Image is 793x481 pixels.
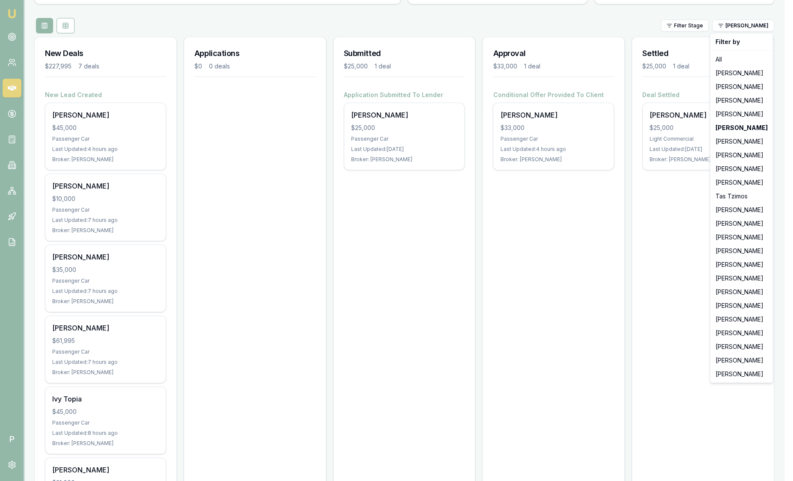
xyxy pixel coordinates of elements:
div: Broker: [PERSON_NAME] [52,156,159,163]
div: Broker: [PERSON_NAME] [52,298,159,305]
div: [PERSON_NAME] [712,203,771,217]
div: Broker: [PERSON_NAME] [52,440,159,447]
div: Ivy Topia [52,394,159,404]
div: [PERSON_NAME] [712,148,771,162]
div: [PERSON_NAME] [712,217,771,230]
div: [PERSON_NAME] [712,326,771,340]
div: [PERSON_NAME] [52,323,159,333]
div: [PERSON_NAME] [52,181,159,191]
div: [PERSON_NAME] [712,313,771,326]
div: Passenger Car [500,136,607,142]
div: Tas Tzimos [712,189,771,203]
div: Passenger Car [52,207,159,213]
div: $45,000 [52,124,159,132]
span: P [3,430,21,449]
div: $45,000 [52,407,159,416]
div: [PERSON_NAME] [712,354,771,367]
div: [PERSON_NAME] [650,110,756,120]
h3: Applications [194,47,316,59]
div: $227,995 [45,62,72,71]
div: Last Updated: 4 hours ago [500,146,607,153]
div: [PERSON_NAME] [712,230,771,244]
div: $33,000 [500,124,607,132]
div: [PERSON_NAME] [712,80,771,94]
div: 7 deals [78,62,99,71]
div: $33,000 [493,62,517,71]
div: [PERSON_NAME] [712,340,771,354]
div: Broker: [PERSON_NAME] [500,156,607,163]
div: $10,000 [52,195,159,203]
div: [PERSON_NAME] [712,176,771,189]
div: Light Commercial [650,136,756,142]
h4: Application Submitted To Lender [344,91,465,99]
div: 0 deals [209,62,230,71]
img: emu-icon-u.png [7,9,17,19]
div: 1 deal [524,62,540,71]
h3: New Deals [45,47,166,59]
div: Passenger Car [52,277,159,284]
div: Last Updated: 7 hours ago [52,359,159,366]
div: All [712,53,771,66]
span: Filter Stage [674,22,703,29]
strong: [PERSON_NAME] [715,124,768,132]
div: 1 deal [673,62,689,71]
div: Last Updated: 8 hours ago [52,430,159,437]
div: Last Updated: 7 hours ago [52,288,159,295]
div: Broker: [PERSON_NAME] [52,369,159,376]
div: Passenger Car [52,419,159,426]
h4: Conditional Offer Provided To Client [493,91,614,99]
div: [PERSON_NAME] [712,271,771,285]
div: Passenger Car [52,136,159,142]
h3: Settled [642,47,763,59]
div: [PERSON_NAME] [351,110,458,120]
span: [PERSON_NAME] [725,22,769,29]
div: Broker: [PERSON_NAME] [650,156,756,163]
div: [PERSON_NAME] [52,252,159,262]
div: Last Updated: [DATE] [650,146,756,153]
div: [PERSON_NAME] [712,285,771,299]
div: [PERSON_NAME] [500,110,607,120]
div: [PERSON_NAME] [52,465,159,475]
div: [PERSON_NAME] [712,94,771,107]
div: [PERSON_NAME] [712,244,771,258]
div: [PERSON_NAME] [712,66,771,80]
div: [PERSON_NAME] [712,367,771,381]
div: [PERSON_NAME] [52,110,159,120]
div: 1 deal [375,62,391,71]
div: Broker: [PERSON_NAME] [52,227,159,234]
div: [PERSON_NAME] [712,135,771,148]
h3: Submitted [344,47,465,59]
h4: Deal Settled [642,91,763,99]
div: Filter by [712,35,771,49]
div: $25,000 [650,124,756,132]
h4: New Lead Created [45,91,166,99]
h3: Approval [493,47,614,59]
div: $25,000 [642,62,666,71]
div: $25,000 [351,124,458,132]
div: Broker: [PERSON_NAME] [351,156,458,163]
div: Passenger Car [351,136,458,142]
div: Last Updated: 7 hours ago [52,217,159,224]
div: $61,995 [52,336,159,345]
div: $35,000 [52,266,159,274]
div: Passenger Car [52,348,159,355]
div: [PERSON_NAME] [712,162,771,176]
div: [PERSON_NAME] [712,258,771,271]
div: [PERSON_NAME] [712,299,771,313]
div: $25,000 [344,62,368,71]
div: Last Updated: [DATE] [351,146,458,153]
div: Last Updated: 4 hours ago [52,146,159,153]
div: [PERSON_NAME] [712,107,771,121]
div: $0 [194,62,202,71]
